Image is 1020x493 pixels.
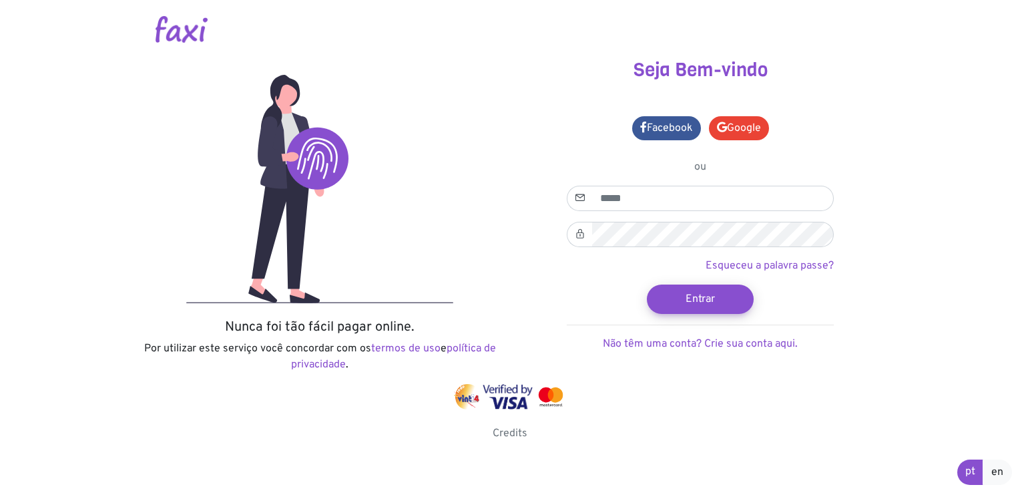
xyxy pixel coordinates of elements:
img: vinti4 [454,384,481,409]
h5: Nunca foi tão fácil pagar online. [140,319,500,335]
p: Por utilizar este serviço você concordar com os e . [140,341,500,373]
a: Credits [493,427,527,440]
p: ou [567,159,834,175]
a: Esqueceu a palavra passe? [706,259,834,273]
a: Não têm uma conta? Crie sua conta aqui. [603,337,798,351]
img: visa [483,384,533,409]
a: termos de uso [371,342,441,355]
a: en [983,460,1012,485]
h3: Seja Bem-vindo [520,59,880,81]
a: pt [957,460,983,485]
button: Entrar [647,285,754,314]
a: Facebook [632,116,701,140]
img: mastercard [535,384,566,409]
a: Google [709,116,769,140]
